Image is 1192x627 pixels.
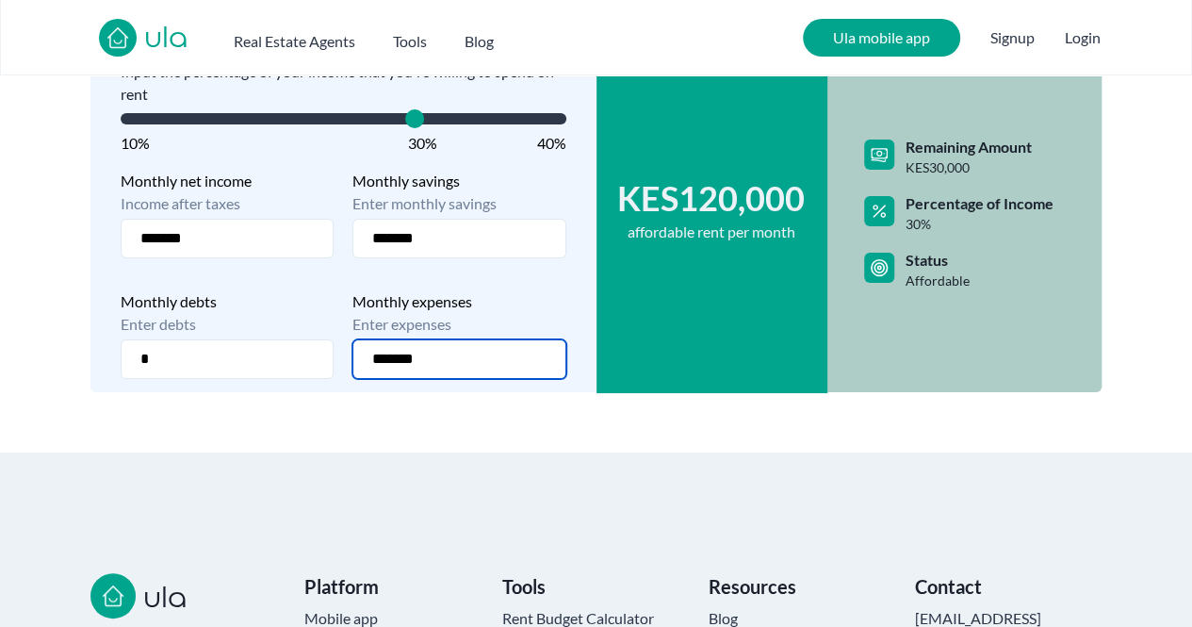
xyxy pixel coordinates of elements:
[234,30,355,53] h2: Real Estate Agents
[906,158,1032,177] span: KES 30,000
[234,23,531,53] nav: Main
[906,249,970,272] span: Status
[536,132,565,151] span: 40%
[465,23,494,53] a: Blog
[234,23,355,53] button: Real Estate Agents
[408,132,437,151] span: 30%
[121,60,566,106] span: Input the percentage of your income that you're willing to spend on rent
[906,192,1053,215] span: Percentage of Income
[143,583,188,617] a: ula
[304,573,484,600] h3: Platform
[906,215,1053,234] span: 30 %
[628,221,795,243] span: rent per month
[405,109,424,128] span: Sales Price
[990,19,1035,57] span: Signup
[352,313,565,336] span: Enter expenses
[1065,26,1101,49] button: Login
[144,23,188,57] a: ula
[803,19,960,57] a: Ula mobile app
[465,30,494,53] h2: Blog
[121,313,334,336] span: Enter debts
[121,192,334,215] span: Income after taxes
[628,223,697,240] span: affordable
[914,573,1102,600] h3: Contact
[906,272,970,290] span: Affordable
[709,573,896,600] h3: Resources
[352,192,565,215] span: Enter monthly savings
[352,290,565,313] span: Monthly expenses
[121,134,150,152] span: 10%
[352,170,565,192] span: Monthly savings
[121,170,334,192] span: Monthly net income
[906,136,1032,158] span: Remaining Amount
[393,23,427,53] button: Tools
[393,30,427,53] h2: Tools
[617,179,805,217] span: KES 120,000
[502,573,690,600] h3: Tools
[121,290,334,313] span: Monthly debts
